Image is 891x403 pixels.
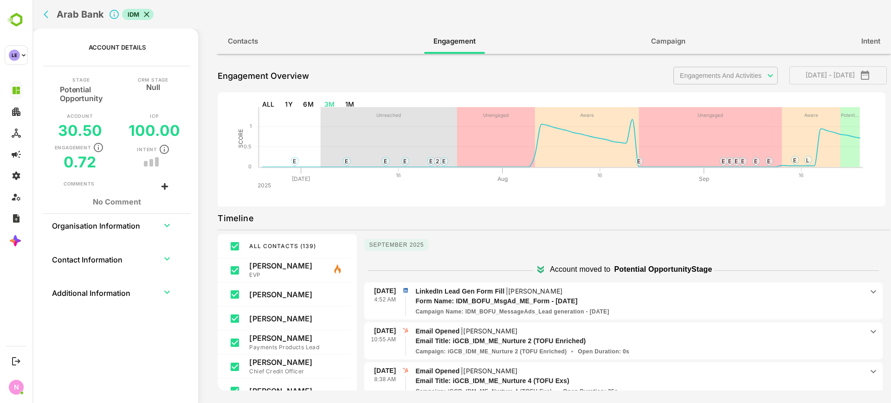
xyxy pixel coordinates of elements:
p: Account [34,114,61,118]
p: [PERSON_NAME] [431,327,485,335]
span: Campaign [619,35,653,47]
p: LinkedIn Lead Gen Form Fill [383,286,831,296]
p: Account Details [56,44,113,51]
text: SCORE [205,129,212,148]
img: BambooboxLogoMark.f1c84d78b4c51b1a7b5f700c9845e183.svg [5,11,28,29]
p: 4:52 AM [342,295,364,305]
div: N [9,380,24,395]
button: 3M [288,96,306,113]
button: expand row [128,285,142,299]
div: IDM [90,9,121,20]
p: [PERSON_NAME] [476,287,530,295]
p: Email Opened [383,366,831,376]
p: CRM Stage [105,77,136,82]
text: L [774,157,777,164]
span: IDM [90,10,112,19]
div: LinkedIn Lead Gen Form Fill|[PERSON_NAME]IDM_BOFU_MsgAd_ME_Form - Sep 10, 2025IDM_BOFU_MessageAds... [383,286,846,316]
span: Intent [829,35,848,47]
table: collapsible table [19,214,150,314]
text: Unreached [344,112,368,118]
text: 16 [363,172,368,179]
h5: 100.00 [96,122,148,140]
p: [PERSON_NAME] [217,290,300,299]
img: linkedin.png [369,286,377,294]
img: hubspot.png [369,366,377,374]
text: 0.5 [211,143,219,150]
p: Potential Opportunity Stage [581,264,679,275]
p: [PERSON_NAME] [217,261,300,270]
text: Unengaged [665,112,691,118]
p: [PERSON_NAME] [217,386,300,396]
h1: No Comment [31,198,138,206]
button: 6M [267,96,285,113]
img: hubspot.png [369,326,377,334]
text: E [735,158,738,165]
div: full width tabs example [184,29,859,54]
text: 1 [217,123,219,129]
p: IDM_BOFU_MessageAds_Lead generation - Sep 10, 2025 [383,307,576,316]
text: Aware [772,112,786,118]
p: Engagement Overview [185,69,277,83]
div: Comments [31,180,62,188]
p: | [427,367,486,375]
h5: Potential Opportunity [27,82,70,103]
p: [PERSON_NAME] [431,367,485,375]
div: Email Opened|[PERSON_NAME]iGCB_IDM_ME_Nurture 4 (TOFU Exs)iGCB_IDM_ME_Nurture 4 (TOFU Exs)Open Du... [383,366,846,396]
text: E [696,158,699,165]
text: E [410,158,413,165]
button: [DATE] - [DATE] [757,66,854,84]
text: E [761,157,764,164]
button: back [1,30,2,313]
p: Account moved to [517,264,578,275]
p: [DATE] [342,326,363,335]
p: EVP [217,270,300,280]
p: Intent [104,147,125,152]
span: Engagement [401,35,443,47]
text: E [397,158,400,165]
p: Payments Products Lead [217,343,300,352]
p: iGCB_IDM_ME_Nurture 4 (TOFU Exs) [383,376,808,386]
svg: Click to close Account details panel [76,9,87,20]
button: 1M [309,96,326,113]
p: Chief Credit Officer [217,367,300,376]
text: [DATE] [259,175,278,182]
text: 2 [403,158,407,165]
p: 10:55 AM [338,335,363,345]
text: 0 [216,163,219,170]
text: E [260,158,264,165]
p: iGCB_IDM_ME_Nurture 2 (TOFU Enriched) [383,336,808,346]
p: IDM_BOFU_MsgAd_ME_Form - Sep 10, 2025 [383,296,808,306]
span: Contacts [195,35,226,47]
p: Timeline [185,211,221,226]
p: iGCB_IDM_ME_Nurture 2 (TOFU Enriched) [383,347,534,356]
span: ALL CONTACTS ( 139 ) [217,243,284,249]
p: | [427,327,486,335]
h5: Null [114,82,128,90]
text: E [689,158,692,165]
text: Aware [548,112,562,118]
p: | [472,287,531,295]
th: Organisation Information [19,214,119,236]
text: E [351,158,355,165]
h5: 30.50 [26,122,70,140]
span: [DATE] - [DATE] [764,69,847,81]
text: E [312,158,316,165]
button: expand row [128,252,142,266]
text: Aug [465,175,475,182]
text: 16 [766,172,771,179]
p: Stage [40,77,57,82]
text: E [702,158,705,165]
text: E [605,158,608,165]
p: [PERSON_NAME] [217,358,300,367]
button: Logout [10,355,22,367]
text: Potent... [808,112,826,118]
button: expand row [128,218,142,232]
text: E [371,158,374,165]
button: back [9,7,23,21]
p: [PERSON_NAME] [217,314,300,323]
p: [DATE] [342,286,363,295]
div: Email Opened|[PERSON_NAME]iGCB_IDM_ME_Nurture 2 (TOFU Enriched)iGCB_IDM_ME_Nurture 2 (TOFU Enrich... [383,326,846,356]
th: Contact Information [19,248,119,270]
p: Open Duration : 0s [545,347,597,356]
p: Email Opened [383,326,831,336]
